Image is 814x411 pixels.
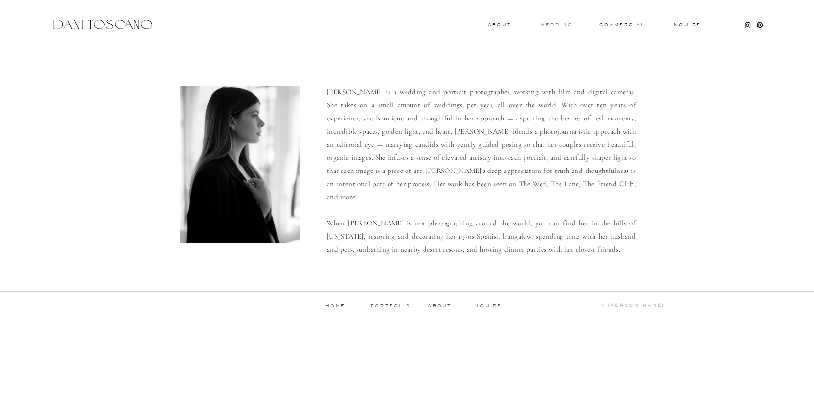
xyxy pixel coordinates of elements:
[327,86,636,255] p: [PERSON_NAME] is a wedding and portrait photographer, working with film and digital cameras. She ...
[541,23,572,26] a: wedding
[671,23,702,28] a: Inquire
[488,23,509,26] a: About
[472,304,503,308] a: inquire
[599,23,644,27] a: commercial
[559,303,664,308] a: © [PERSON_NAME]
[428,304,455,308] a: about
[601,303,664,308] b: © [PERSON_NAME]
[367,304,415,308] a: portfolio
[311,304,359,308] a: home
